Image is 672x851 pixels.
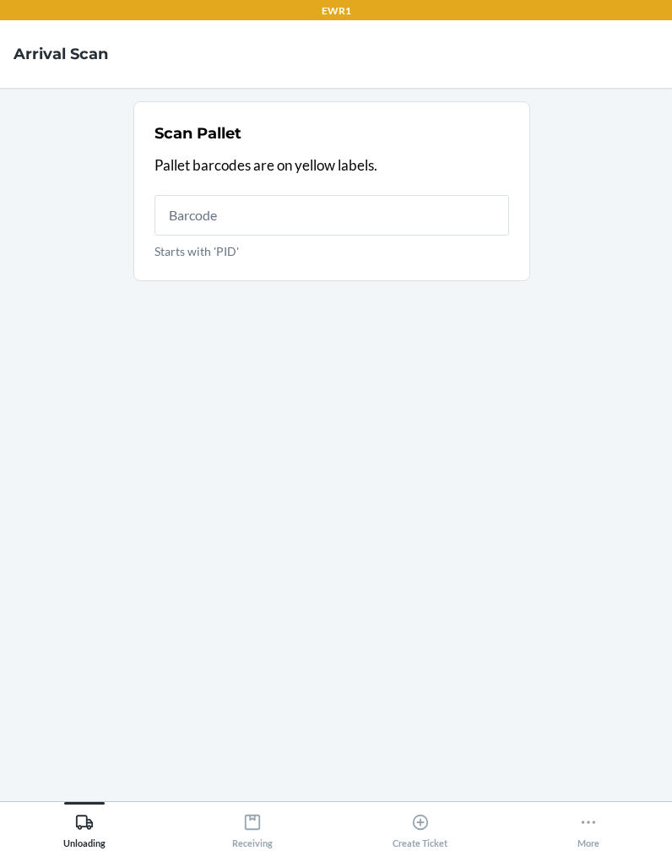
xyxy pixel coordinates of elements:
[168,802,336,848] button: Receiving
[154,154,509,176] p: Pallet barcodes are on yellow labels.
[393,806,447,848] div: Create Ticket
[336,802,504,848] button: Create Ticket
[63,806,106,848] div: Unloading
[154,242,509,260] p: Starts with 'PID'
[154,122,241,144] h2: Scan Pallet
[504,802,672,848] button: More
[322,3,351,19] p: EWR1
[154,195,509,236] input: Starts with 'PID'
[14,43,108,65] h4: Arrival Scan
[232,806,273,848] div: Receiving
[577,806,599,848] div: More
